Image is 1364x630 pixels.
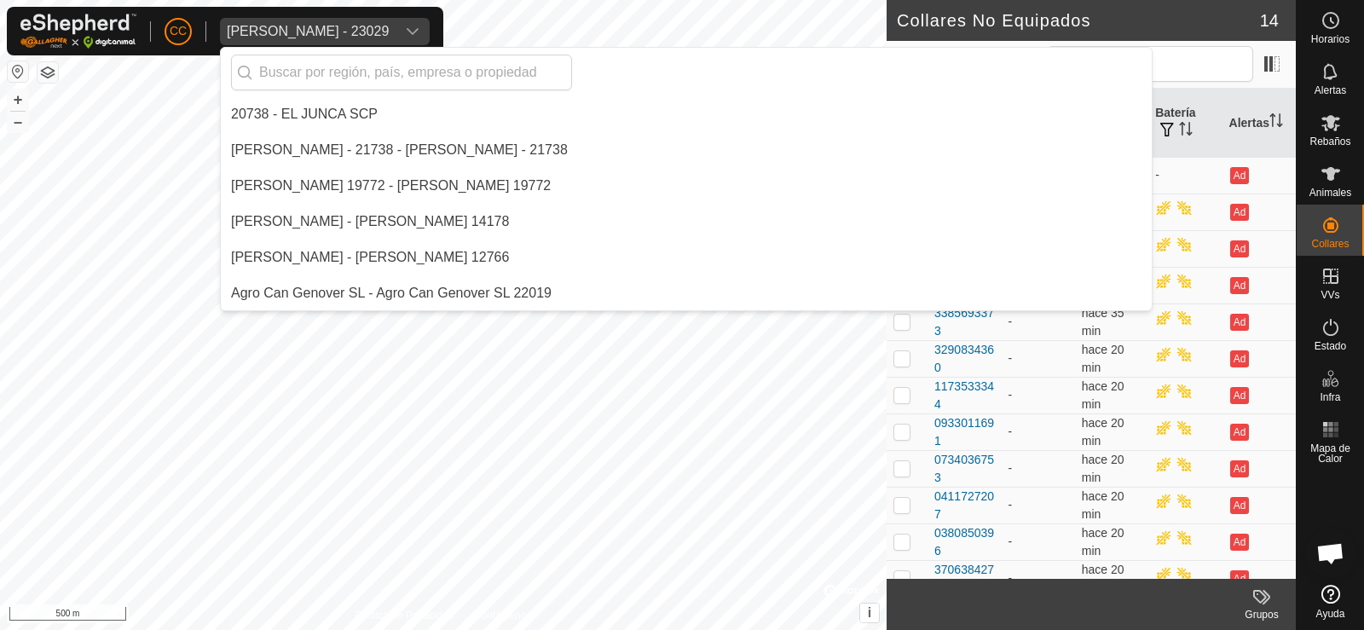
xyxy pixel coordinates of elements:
[1309,188,1351,198] span: Animales
[220,18,396,45] span: Alberto Garcia Guijo - 23029
[1148,89,1222,158] th: Batería
[1230,570,1249,587] button: Ad
[1222,89,1296,158] th: Alertas
[1082,453,1124,484] span: 23 sept 2025, 13:36
[221,97,1152,131] li: EL JUNCA SCP
[1230,534,1249,551] button: Ad
[934,414,994,450] div: 0933011691
[170,22,187,40] span: CC
[1311,34,1350,44] span: Horarios
[1179,124,1193,138] p-sorticon: Activar para ordenar
[231,211,509,232] div: [PERSON_NAME] - [PERSON_NAME] 14178
[1082,379,1124,411] span: 23 sept 2025, 13:36
[231,55,572,90] input: Buscar por región, país, empresa o propiedad
[868,605,871,620] span: i
[934,378,994,413] div: 1173533344
[1315,341,1346,351] span: Estado
[1082,489,1124,521] span: 23 sept 2025, 13:37
[231,283,552,303] div: Agro Can Genover SL - Agro Can Genover SL 22019
[1230,277,1249,294] button: Ad
[934,561,994,597] div: 3706384270
[934,524,994,560] div: 0380850396
[221,276,1152,310] li: Agro Can Genover SL 22019
[1001,487,1074,523] td: -
[8,90,28,110] button: +
[1311,239,1349,249] span: Collares
[1260,8,1279,33] span: 14
[1001,413,1074,450] td: -
[1001,523,1074,560] td: -
[1315,85,1346,95] span: Alertas
[1082,416,1124,448] span: 23 sept 2025, 13:36
[1082,526,1124,558] span: 23 sept 2025, 13:37
[1230,350,1249,367] button: Ad
[1148,157,1222,194] td: -
[8,61,28,82] button: Restablecer Mapa
[355,608,454,623] a: Política de Privacidad
[221,133,1152,167] li: Aaron Rull Dealbert - 21738
[1001,303,1074,340] td: -
[1082,306,1124,338] span: 23 sept 2025, 13:22
[38,62,58,83] button: Capas del Mapa
[1301,443,1360,464] span: Mapa de Calor
[1230,387,1249,404] button: Ad
[1316,609,1345,619] span: Ayuda
[221,169,1152,203] li: Abel Lopez Crespo 19772
[1082,563,1124,594] span: 23 sept 2025, 13:37
[1001,450,1074,487] td: -
[8,112,28,132] button: –
[1309,136,1350,147] span: Rebaños
[231,140,568,160] div: [PERSON_NAME] - 21738 - [PERSON_NAME] - 21738
[1230,240,1249,257] button: Ad
[227,25,389,38] div: [PERSON_NAME] - 23029
[934,341,994,377] div: 3290834360
[1320,392,1340,402] span: Infra
[231,104,378,124] div: 20738 - EL JUNCA SCP
[860,604,879,622] button: i
[1230,424,1249,441] button: Ad
[897,10,1260,31] h2: Collares No Equipados
[1001,340,1074,377] td: -
[934,451,994,487] div: 0734036753
[934,488,994,523] div: 0411727207
[1321,290,1339,300] span: VVs
[1001,377,1074,413] td: -
[1297,578,1364,626] a: Ayuda
[221,205,1152,239] li: Adelina Garcia Garcia 14178
[1269,116,1283,130] p-sorticon: Activar para ordenar
[474,608,531,623] a: Contáctenos
[1230,460,1249,477] button: Ad
[1230,204,1249,221] button: Ad
[396,18,430,45] div: dropdown trigger
[1001,560,1074,597] td: -
[20,14,136,49] img: Logo Gallagher
[221,240,1152,275] li: Adrian Abad Martin 12766
[1230,497,1249,514] button: Ad
[1228,607,1296,622] div: Grupos
[1082,343,1124,374] span: 23 sept 2025, 13:36
[934,304,994,340] div: 3385693373
[1305,528,1356,579] div: Chat abierto
[1230,314,1249,331] button: Ad
[231,247,509,268] div: [PERSON_NAME] - [PERSON_NAME] 12766
[231,176,551,196] div: [PERSON_NAME] 19772 - [PERSON_NAME] 19772
[1230,167,1249,184] button: Ad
